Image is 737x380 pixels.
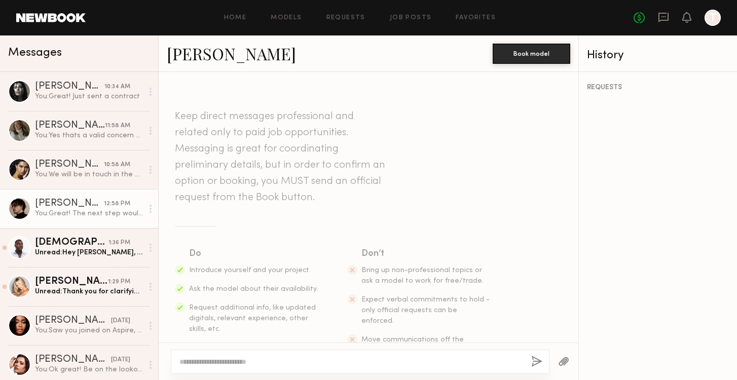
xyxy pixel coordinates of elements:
span: Introduce yourself and your project. [189,267,311,274]
div: [DATE] [111,316,130,326]
div: 1:36 PM [108,238,130,248]
div: 1:29 PM [108,277,130,287]
div: You: Yes thats a valid concern and we of course want to do everything on our end necessary to mak... [35,131,143,140]
div: [PERSON_NAME] [35,121,105,131]
span: Bring up non-professional topics or ask a model to work for free/trade. [361,267,484,284]
div: REQUESTS [587,84,729,91]
div: Don’t [361,247,491,261]
a: T [705,10,721,26]
div: You: Great! The next step would be to sign up for our creator management platform, Aspire. This i... [35,209,143,218]
a: Home [224,15,247,21]
div: Unread: Thank you for clarifying! I really appreciate the transparency. At the moment, I’m focusi... [35,287,143,296]
div: [PERSON_NAME] [35,355,111,365]
div: You: Great! Just sent a contract [35,92,143,101]
a: [PERSON_NAME] [167,43,296,64]
header: Keep direct messages professional and related only to paid job opportunities. Messaging is great ... [175,108,388,206]
div: Unread: Hey [PERSON_NAME], After reviewing the material, I will have to pass on this one. Thank y... [35,248,143,257]
span: Request additional info, like updated digitals, relevant experience, other skills, etc. [189,305,316,332]
div: History [587,50,729,61]
div: 10:34 AM [104,82,130,92]
div: 10:58 AM [104,160,130,170]
div: [DATE] [111,355,130,365]
a: Requests [326,15,365,21]
div: You: We will be in touch in the near future via Aspire with campaigns you can either accept or re... [35,170,143,179]
button: Book model [493,44,570,64]
div: 12:58 PM [104,199,130,209]
span: Expect verbal commitments to hold - only official requests can be enforced. [361,296,490,324]
div: [PERSON_NAME] [35,82,104,92]
a: Favorites [456,15,496,21]
a: Job Posts [390,15,432,21]
a: Models [271,15,302,21]
span: Messages [8,47,62,59]
div: [PERSON_NAME] [35,277,108,287]
span: Move communications off the platform. [361,336,464,354]
div: You: Ok great! Be on the lookout for a contract and welcome email - will send either [DATE] or [D... [35,365,143,374]
div: 11:58 AM [105,121,130,131]
div: [PERSON_NAME] [35,160,104,170]
div: [PERSON_NAME] [35,316,111,326]
div: You: Saw you joined on Aspire, thanks [PERSON_NAME]! Be on the lookout for a contract and welcome... [35,326,143,335]
span: Ask the model about their availability. [189,286,318,292]
div: [DEMOGRAPHIC_DATA][PERSON_NAME] [35,238,108,248]
div: Do [189,247,319,261]
div: [PERSON_NAME] [35,199,104,209]
a: Book model [493,49,570,57]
